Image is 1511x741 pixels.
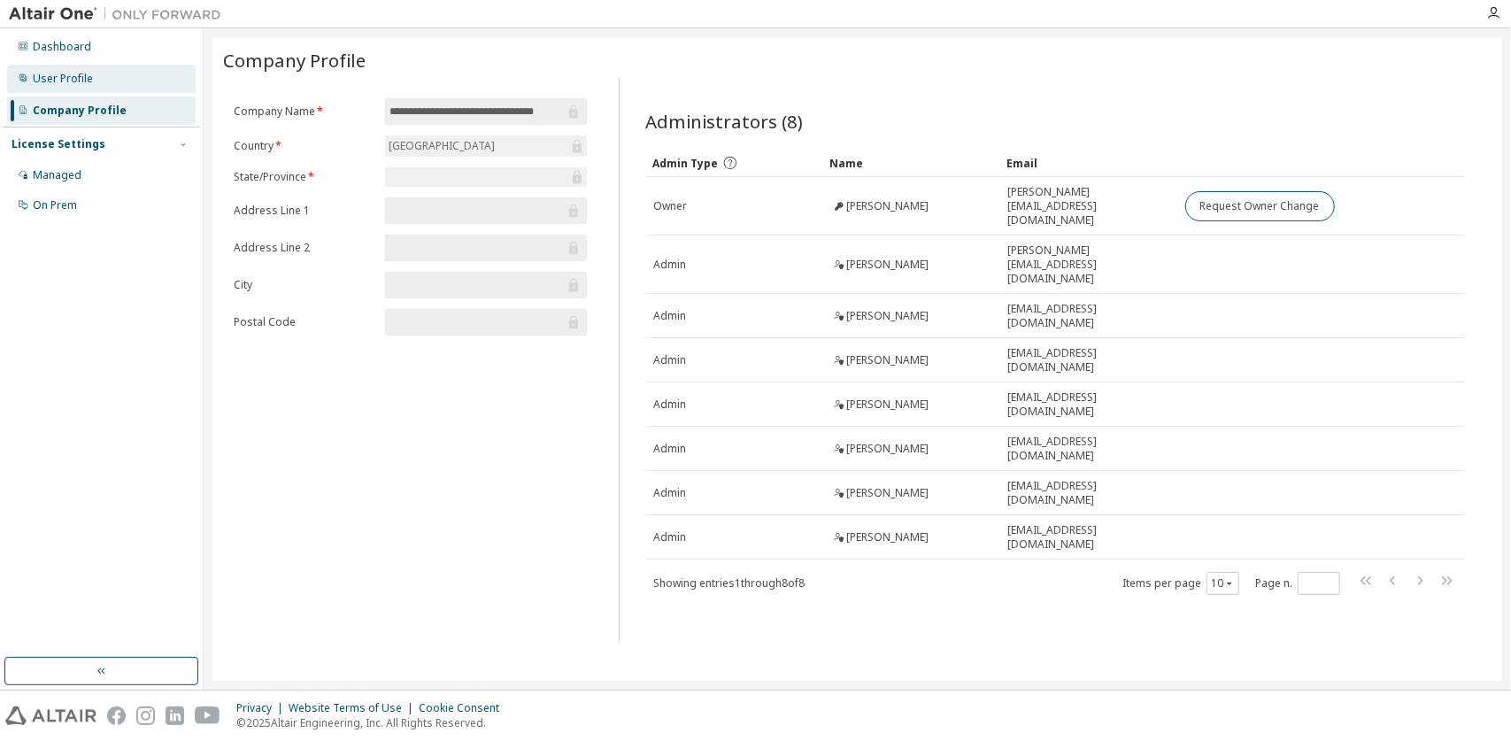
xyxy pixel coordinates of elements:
span: [EMAIL_ADDRESS][DOMAIN_NAME] [1008,435,1169,463]
span: Showing entries 1 through 8 of 8 [654,575,806,590]
span: [PERSON_NAME] [847,486,929,500]
span: Administrators (8) [646,109,804,134]
button: Request Owner Change [1185,191,1335,221]
img: instagram.svg [136,706,155,725]
span: Admin [654,530,687,544]
span: Admin [654,442,687,456]
span: [EMAIL_ADDRESS][DOMAIN_NAME] [1008,302,1169,330]
div: [GEOGRAPHIC_DATA] [385,135,586,157]
label: State/Province [234,170,374,184]
span: Admin [654,258,687,272]
div: Name [830,149,993,177]
div: [GEOGRAPHIC_DATA] [386,136,497,156]
div: Dashboard [33,40,91,54]
span: [PERSON_NAME] [847,353,929,367]
span: [PERSON_NAME] [847,258,929,272]
span: Company Profile [223,48,366,73]
div: Managed [33,168,81,182]
img: facebook.svg [107,706,126,725]
div: Privacy [236,701,289,715]
button: 10 [1211,576,1235,590]
span: [EMAIL_ADDRESS][DOMAIN_NAME] [1008,479,1169,507]
label: Country [234,139,374,153]
label: Company Name [234,104,374,119]
span: [PERSON_NAME][EMAIL_ADDRESS][DOMAIN_NAME] [1008,185,1169,228]
span: [EMAIL_ADDRESS][DOMAIN_NAME] [1008,346,1169,374]
span: Admin [654,398,687,412]
span: [PERSON_NAME] [847,530,929,544]
img: linkedin.svg [166,706,184,725]
div: Website Terms of Use [289,701,419,715]
span: Admin [654,486,687,500]
div: Cookie Consent [419,701,510,715]
p: © 2025 Altair Engineering, Inc. All Rights Reserved. [236,715,510,730]
label: Address Line 2 [234,241,374,255]
span: Page n. [1255,572,1340,595]
div: Email [1007,149,1170,177]
span: Admin [654,309,687,323]
img: altair_logo.svg [5,706,96,725]
img: Altair One [9,5,230,23]
img: youtube.svg [195,706,220,725]
span: Admin Type [653,156,719,171]
div: License Settings [12,137,105,151]
span: [PERSON_NAME] [847,199,929,213]
div: Company Profile [33,104,127,118]
span: Items per page [1122,572,1239,595]
label: Address Line 1 [234,204,374,218]
span: [PERSON_NAME][EMAIL_ADDRESS][DOMAIN_NAME] [1008,243,1169,286]
span: [EMAIL_ADDRESS][DOMAIN_NAME] [1008,390,1169,419]
span: [PERSON_NAME] [847,309,929,323]
div: User Profile [33,72,93,86]
span: Admin [654,353,687,367]
span: Owner [654,199,688,213]
span: [PERSON_NAME] [847,442,929,456]
label: City [234,278,374,292]
label: Postal Code [234,315,374,329]
span: [PERSON_NAME] [847,398,929,412]
span: [EMAIL_ADDRESS][DOMAIN_NAME] [1008,523,1169,552]
div: On Prem [33,198,77,212]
